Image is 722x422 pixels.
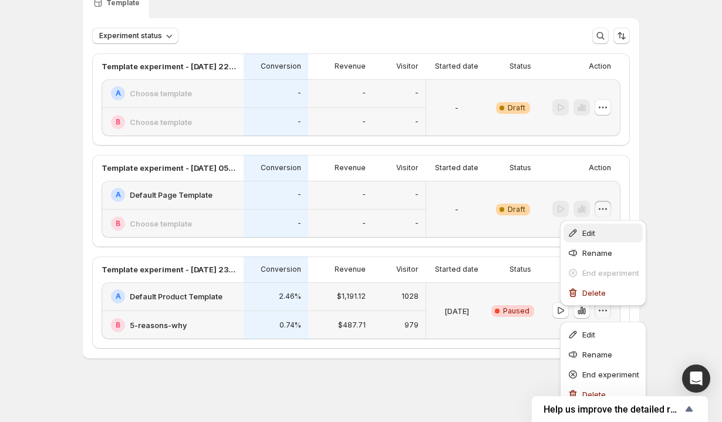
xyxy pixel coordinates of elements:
[564,385,643,404] button: Delete
[564,325,643,344] button: Edit
[564,345,643,364] button: Rename
[298,190,301,200] p: -
[582,370,639,379] span: End experiment
[544,402,696,416] button: Show survey - Help us improve the detailed report for A/B campaigns
[508,205,525,214] span: Draft
[582,390,606,399] span: Delete
[510,163,531,173] p: Status
[582,228,595,238] span: Edit
[362,89,366,98] p: -
[116,117,120,127] h2: B
[396,62,419,71] p: Visitor
[116,89,121,98] h2: A
[261,62,301,71] p: Conversion
[510,62,531,71] p: Status
[362,219,366,228] p: -
[130,87,192,99] h2: Choose template
[415,219,419,228] p: -
[102,60,237,72] p: Template experiment - [DATE] 22:42:44
[261,265,301,274] p: Conversion
[582,248,612,258] span: Rename
[589,163,611,173] p: Action
[435,163,478,173] p: Started date
[564,283,643,302] button: Delete
[335,62,366,71] p: Revenue
[130,291,222,302] h2: Default Product Template
[130,319,187,331] h2: 5-reasons-why
[92,28,178,44] button: Experiment status
[99,31,162,40] span: Experiment status
[337,292,366,301] p: $1,191.12
[402,292,419,301] p: 1028
[298,219,301,228] p: -
[582,268,639,278] span: End experiment
[544,404,682,415] span: Help us improve the detailed report for A/B campaigns
[116,292,121,301] h2: A
[508,103,525,113] span: Draft
[279,292,301,301] p: 2.46%
[510,265,531,274] p: Status
[298,89,301,98] p: -
[682,364,710,393] div: Open Intercom Messenger
[116,190,121,200] h2: A
[415,89,419,98] p: -
[261,163,301,173] p: Conversion
[396,265,419,274] p: Visitor
[582,350,612,359] span: Rename
[564,365,643,384] button: End experiment
[362,190,366,200] p: -
[564,264,643,282] button: End experiment
[396,163,419,173] p: Visitor
[589,62,611,71] p: Action
[338,320,366,330] p: $487.71
[455,204,458,215] p: -
[116,219,120,228] h2: B
[435,265,478,274] p: Started date
[503,306,529,316] span: Paused
[335,163,366,173] p: Revenue
[116,320,120,330] h2: B
[455,102,458,114] p: -
[362,117,366,127] p: -
[279,320,301,330] p: 0.74%
[564,244,643,262] button: Rename
[564,224,643,242] button: Edit
[335,265,366,274] p: Revenue
[298,117,301,127] p: -
[404,320,419,330] p: 979
[444,305,469,317] p: [DATE]
[102,264,237,275] p: Template experiment - [DATE] 23:31:41
[582,288,606,298] span: Delete
[102,162,237,174] p: Template experiment - [DATE] 05:39:55
[435,62,478,71] p: Started date
[582,330,595,339] span: Edit
[130,218,192,229] h2: Choose template
[613,28,630,44] button: Sort the results
[415,190,419,200] p: -
[130,116,192,128] h2: Choose template
[415,117,419,127] p: -
[130,189,212,201] h2: Default Page Template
